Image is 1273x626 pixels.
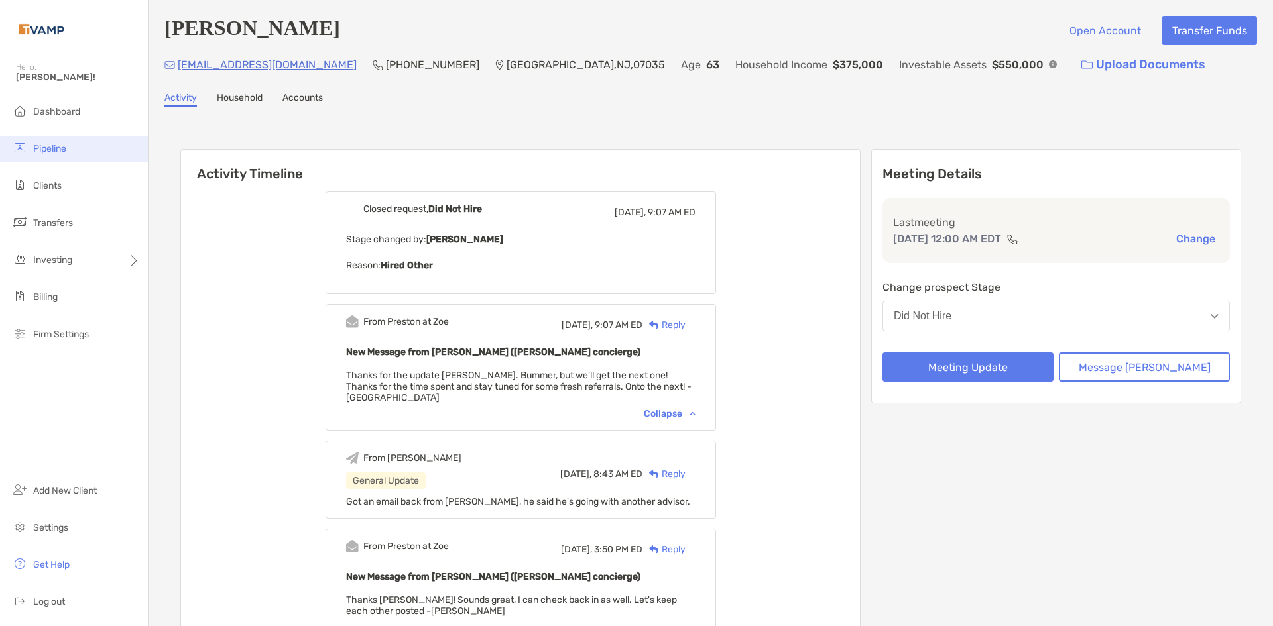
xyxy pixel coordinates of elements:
[644,408,696,419] div: Collapse
[882,166,1230,182] p: Meeting Details
[12,325,28,341] img: firm-settings icon
[12,251,28,267] img: investing icon
[706,56,719,73] p: 63
[426,234,503,245] b: [PERSON_NAME]
[181,150,860,182] h6: Activity Timeline
[882,352,1054,382] button: Meeting Update
[33,485,97,496] span: Add New Client
[363,541,449,552] div: From Preston at Zoe
[12,556,28,572] img: get-help icon
[428,203,482,215] b: Did Not Hire
[681,56,701,73] p: Age
[33,143,66,154] span: Pipeline
[1073,50,1214,79] a: Upload Documents
[642,318,686,332] div: Reply
[12,482,28,497] img: add_new_client icon
[178,56,357,73] p: [EMAIL_ADDRESS][DOMAIN_NAME]
[593,468,642,480] span: 8:43 AM ED
[560,468,591,480] span: [DATE],
[346,472,426,489] div: General Update
[735,56,827,73] p: Household Income
[899,56,987,73] p: Investable Assets
[33,596,65,607] span: Log out
[346,540,359,552] img: Event icon
[507,56,665,73] p: [GEOGRAPHIC_DATA] , NJ , 07035
[217,92,263,107] a: Household
[164,92,197,107] a: Activity
[495,60,504,70] img: Location Icon
[642,467,686,481] div: Reply
[164,61,175,69] img: Email Icon
[346,231,696,248] p: Stage changed by:
[16,72,140,83] span: [PERSON_NAME]!
[1049,60,1057,68] img: Info Icon
[882,279,1230,295] p: Change prospect Stage
[12,214,28,230] img: transfers icon
[363,452,461,464] div: From [PERSON_NAME]
[381,260,433,271] b: Hired Other
[346,594,677,617] span: Thanks [PERSON_NAME]! Sounds great, I can check back in as well. Let's keep each other posted -[P...
[882,301,1230,331] button: Did Not Hire
[1211,314,1219,319] img: Open dropdown arrow
[346,257,696,274] p: Reason:
[386,56,479,73] p: [PHONE_NUMBER]
[893,214,1219,231] p: Last meeting
[12,177,28,193] img: clients icon
[649,321,659,329] img: Reply icon
[33,217,73,229] span: Transfers
[33,254,72,266] span: Investing
[12,288,28,304] img: billing icon
[373,60,383,70] img: Phone Icon
[1059,16,1151,45] button: Open Account
[833,56,883,73] p: $375,000
[894,310,951,322] div: Did Not Hire
[33,559,70,570] span: Get Help
[33,329,89,340] span: Firm Settings
[615,207,646,218] span: [DATE],
[16,5,67,53] img: Zoe Logo
[33,522,68,533] span: Settings
[363,316,449,327] div: From Preston at Zoe
[33,106,80,117] span: Dashboard
[12,103,28,119] img: dashboard icon
[561,544,592,555] span: [DATE],
[33,180,62,191] span: Clients
[1172,232,1219,246] button: Change
[346,346,640,358] b: New Message from [PERSON_NAME] ([PERSON_NAME] concierge)
[992,56,1044,73] p: $550,000
[164,16,340,45] h4: [PERSON_NAME]
[346,452,359,464] img: Event icon
[562,319,593,331] span: [DATE],
[346,571,640,582] b: New Message from [PERSON_NAME] ([PERSON_NAME] concierge)
[12,519,28,535] img: settings icon
[33,291,58,303] span: Billing
[346,496,690,507] span: Got an email back from [PERSON_NAME], he said he's going with another advisor.
[1006,234,1018,244] img: communication type
[648,207,696,218] span: 9:07 AM ED
[346,370,692,403] span: Thanks for the update [PERSON_NAME]. Bummer, but we'll get the next one! Thanks for the time spen...
[594,544,642,555] span: 3:50 PM ED
[12,593,28,609] img: logout icon
[1059,352,1230,382] button: Message [PERSON_NAME]
[346,203,359,215] img: Event icon
[893,231,1001,247] p: [DATE] 12:00 AM EDT
[363,203,482,215] div: Closed request,
[282,92,323,107] a: Accounts
[12,140,28,156] img: pipeline icon
[346,315,359,328] img: Event icon
[595,319,642,331] span: 9:07 AM ED
[649,470,659,478] img: Reply icon
[642,543,686,556] div: Reply
[1081,60,1093,70] img: button icon
[690,411,696,415] img: Chevron icon
[649,545,659,554] img: Reply icon
[1162,16,1257,45] button: Transfer Funds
